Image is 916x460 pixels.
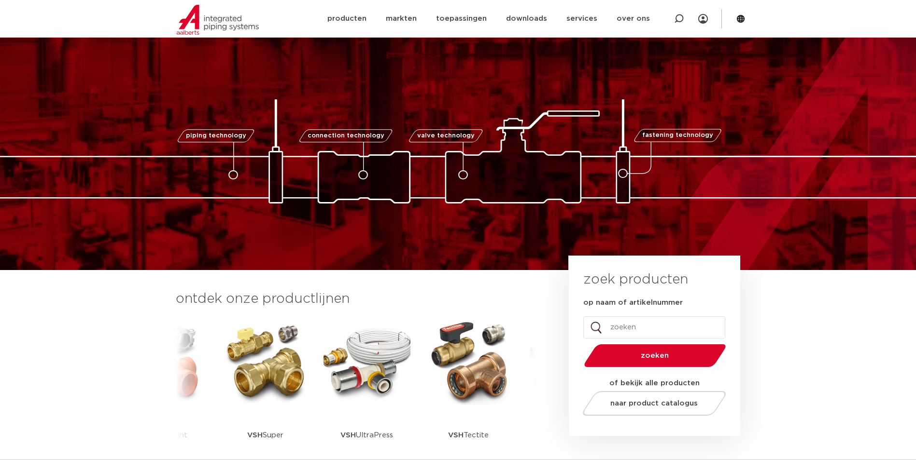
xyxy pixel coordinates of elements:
[340,432,356,439] strong: VSH
[583,316,725,338] input: zoeken
[186,133,246,139] span: piping technology
[176,289,536,309] h3: ontdek onze productlijnen
[307,133,384,139] span: connection technology
[583,298,683,308] label: op naam of artikelnummer
[609,379,700,387] strong: of bekijk alle producten
[609,352,701,359] span: zoeken
[448,432,464,439] strong: VSH
[583,270,688,289] h3: zoek producten
[642,133,713,139] span: fastening technology
[417,133,475,139] span: valve technology
[247,432,263,439] strong: VSH
[580,391,728,416] a: naar product catalogus
[580,343,730,368] button: zoeken
[610,400,698,407] span: naar product catalogus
